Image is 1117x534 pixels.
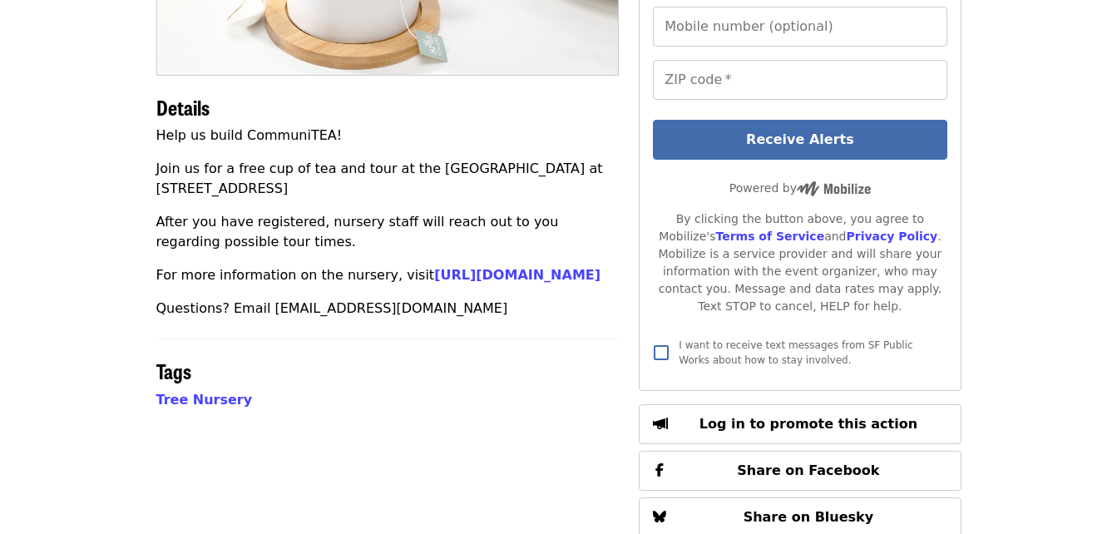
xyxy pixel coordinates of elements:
[729,181,871,195] span: Powered by
[156,126,620,146] p: Help us build CommuniTEA!
[699,416,917,432] span: Log in to promote this action
[737,462,879,478] span: Share on Facebook
[715,230,824,243] a: Terms of Service
[653,210,946,315] div: By clicking the button above, you agree to Mobilize's and . Mobilize is a service provider and wi...
[156,159,620,199] p: Join us for a free cup of tea and tour at the [GEOGRAPHIC_DATA] at [STREET_ADDRESS]
[679,339,912,366] span: I want to receive text messages from SF Public Works about how to stay involved.
[653,120,946,160] button: Receive Alerts
[653,7,946,47] input: Mobile number (optional)
[797,181,871,196] img: Powered by Mobilize
[653,60,946,100] input: ZIP code
[846,230,937,243] a: Privacy Policy
[744,509,874,525] span: Share on Bluesky
[156,299,620,319] p: Questions? Email [EMAIL_ADDRESS][DOMAIN_NAME]
[156,392,253,408] a: Tree Nursery
[639,404,961,444] button: Log in to promote this action
[639,451,961,491] button: Share on Facebook
[156,265,620,285] p: For more information on the nursery, visit
[156,212,620,252] p: After you have registered, nursery staff will reach out to you regarding possible tour times.
[156,92,210,121] span: Details
[434,267,601,283] a: [URL][DOMAIN_NAME]
[156,356,191,385] span: Tags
